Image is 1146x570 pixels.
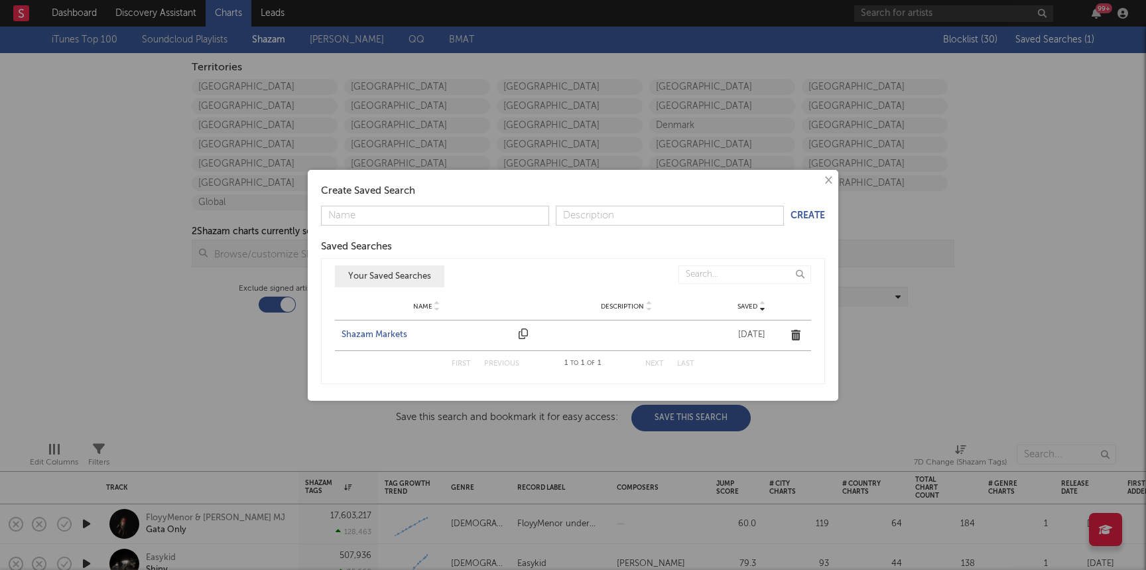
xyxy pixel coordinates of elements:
[321,206,549,226] input: Name
[335,265,444,287] button: Your Saved Searches
[678,265,811,284] input: Search...
[677,360,694,368] button: Last
[820,173,835,188] button: ×
[452,360,471,368] button: First
[321,183,825,199] div: Create Saved Search
[342,328,512,342] a: Shazam Markets
[645,360,664,368] button: Next
[791,211,825,220] button: Create
[587,360,595,366] span: of
[546,356,619,372] div: 1 1 1
[321,239,825,255] div: Saved Searches
[737,303,757,311] span: Saved
[570,360,578,366] span: to
[556,206,784,226] input: Description
[601,303,644,311] span: Description
[484,360,519,368] button: Previous
[718,328,785,342] div: [DATE]
[413,303,432,311] span: Name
